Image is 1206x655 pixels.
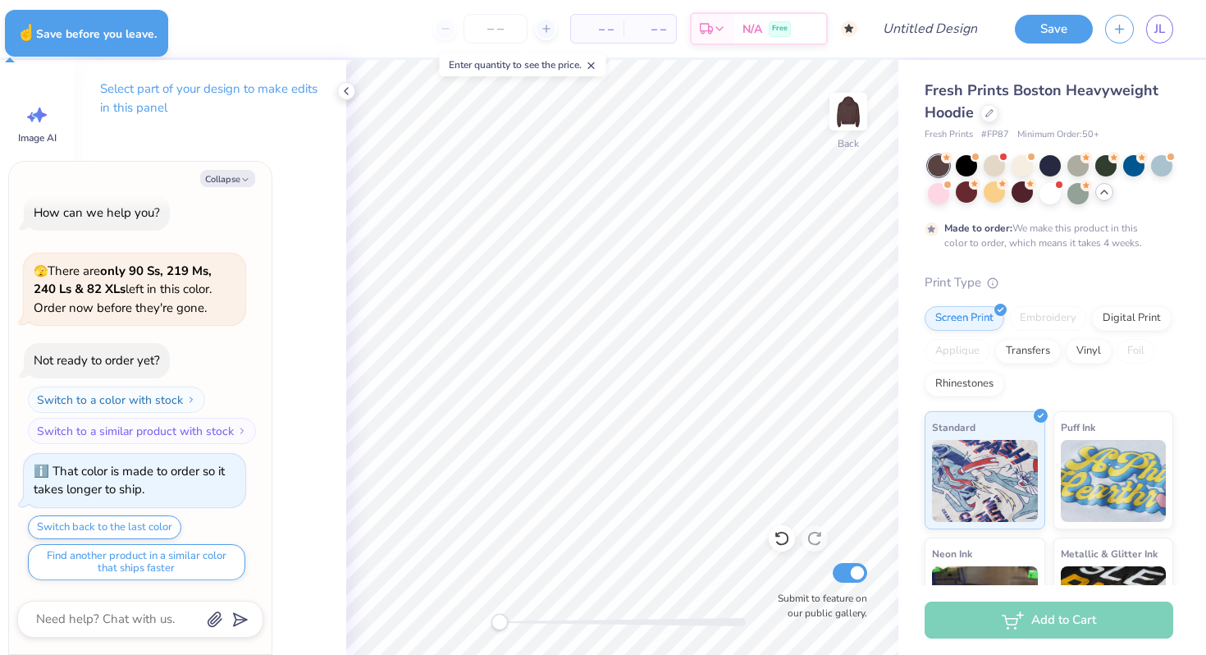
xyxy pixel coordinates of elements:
[932,545,972,562] span: Neon Ink
[18,131,57,144] span: Image AI
[925,128,973,142] span: Fresh Prints
[1146,15,1173,44] a: JL
[772,23,788,34] span: Free
[633,21,666,38] span: – –
[186,395,196,405] img: Switch to a color with stock
[742,21,762,38] span: N/A
[34,263,212,298] strong: only 90 Ss, 219 Ms, 240 Ls & 82 XLs
[28,418,256,444] button: Switch to a similar product with stock
[1017,128,1099,142] span: Minimum Order: 50 +
[28,515,181,539] button: Switch back to the last color
[34,352,160,369] div: Not ready to order yet?
[1154,20,1165,39] span: JL
[100,80,320,117] p: Select part of your design to make edits in this panel
[34,463,225,498] div: That color is made to order so it takes longer to ship.
[34,204,160,221] div: How can we help you?
[944,221,1146,250] div: We make this product in this color to order, which means it takes 4 weeks.
[1061,545,1158,562] span: Metallic & Glitter Ink
[1061,440,1167,522] img: Puff Ink
[932,440,1038,522] img: Standard
[932,566,1038,648] img: Neon Ink
[440,53,606,76] div: Enter quantity to see the price.
[34,263,212,316] span: There are left in this color. Order now before they're gone.
[769,591,867,621] label: Submit to feature on our public gallery.
[1009,306,1087,331] div: Embroidery
[870,12,990,45] input: Untitled Design
[981,128,1009,142] span: # FP87
[925,339,990,364] div: Applique
[995,339,1061,364] div: Transfers
[925,306,1004,331] div: Screen Print
[838,136,859,151] div: Back
[1061,419,1095,436] span: Puff Ink
[832,95,865,128] img: Back
[1015,15,1093,44] button: Save
[491,614,508,630] div: Accessibility label
[1117,339,1155,364] div: Foil
[925,80,1158,122] span: Fresh Prints Boston Heavyweight Hoodie
[1092,306,1172,331] div: Digital Print
[464,14,528,44] input: – –
[28,544,245,580] button: Find another product in a similar color that ships faster
[925,273,1173,292] div: Print Type
[237,426,247,436] img: Switch to a similar product with stock
[34,263,48,279] span: 🫣
[1061,566,1167,648] img: Metallic & Glitter Ink
[581,21,614,38] span: – –
[28,387,205,413] button: Switch to a color with stock
[925,372,1004,396] div: Rhinestones
[932,419,975,436] span: Standard
[1066,339,1112,364] div: Vinyl
[944,222,1012,235] strong: Made to order:
[200,170,255,187] button: Collapse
